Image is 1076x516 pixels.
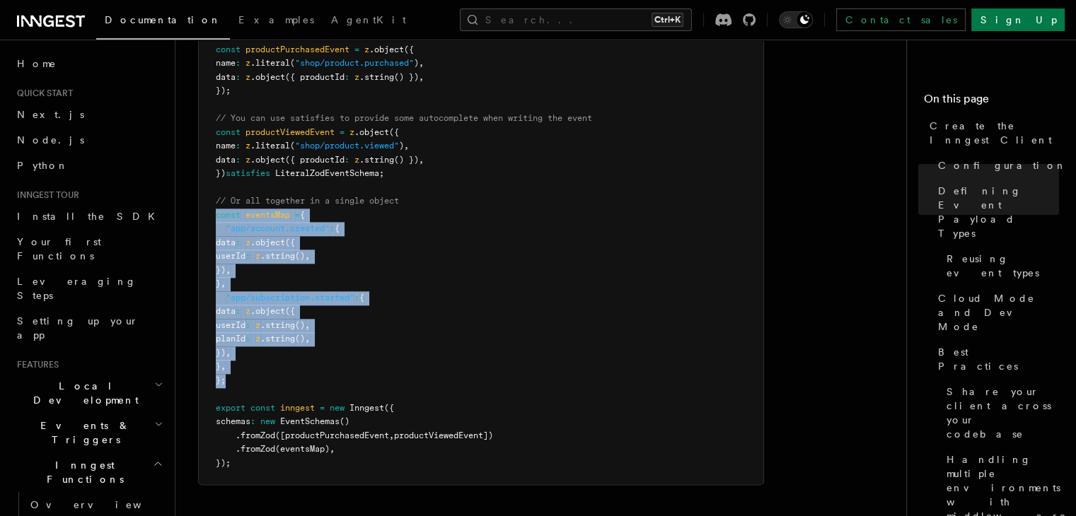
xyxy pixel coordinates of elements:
[924,113,1059,153] a: Create the Inngest Client
[236,141,241,151] span: :
[216,58,236,68] span: name
[285,155,345,165] span: ({ productId
[11,229,166,269] a: Your first Functions
[245,141,250,151] span: z
[17,276,137,301] span: Leveraging Steps
[354,72,359,82] span: z
[226,223,330,233] span: "app/account.created"
[216,334,245,344] span: planId
[236,58,241,68] span: :
[245,72,250,82] span: z
[255,334,260,344] span: z
[941,379,1059,447] a: Share your client across your codebase
[394,155,419,165] span: () })
[216,403,245,413] span: export
[323,4,415,38] a: AgentKit
[340,127,345,137] span: =
[216,361,221,371] span: }
[11,418,154,447] span: Events & Triggers
[354,293,359,303] span: :
[236,444,275,454] span: .fromZod
[245,58,250,68] span: z
[11,204,166,229] a: Install the SDK
[280,416,340,426] span: EventSchemas
[11,88,73,99] span: Quick start
[285,72,345,82] span: ({ productId
[255,320,260,330] span: z
[285,238,295,247] span: ({
[250,155,285,165] span: .object
[216,278,221,288] span: }
[932,339,1059,379] a: Best Practices
[236,72,241,82] span: :
[236,238,241,247] span: :
[11,127,166,153] a: Node.js
[236,430,275,440] span: .fromZod
[11,458,153,486] span: Inngest Functions
[300,210,305,220] span: {
[11,51,166,76] a: Home
[932,178,1059,246] a: Defining Event Payload Types
[295,141,399,151] span: "shop/product.viewed"
[245,334,250,344] span: :
[652,13,683,27] kbd: Ctrl+K
[216,86,231,95] span: });
[305,251,310,261] span: ,
[419,155,424,165] span: ,
[245,210,290,220] span: eventsMap
[17,134,84,146] span: Node.js
[230,4,323,38] a: Examples
[305,334,310,344] span: ,
[938,184,1059,240] span: Defining Event Payload Types
[331,14,406,25] span: AgentKit
[245,155,250,165] span: z
[216,251,245,261] span: userId
[349,403,384,413] span: Inngest
[216,141,236,151] span: name
[216,458,231,468] span: });
[290,58,295,68] span: (
[295,210,300,220] span: =
[11,269,166,308] a: Leveraging Steps
[295,58,414,68] span: "shop/product.purchased"
[414,58,419,68] span: )
[941,246,1059,286] a: Reusing event types
[250,72,285,82] span: .object
[245,306,250,316] span: z
[836,8,966,31] a: Contact sales
[340,416,349,426] span: ()
[330,223,335,233] span: :
[345,155,349,165] span: :
[221,361,226,371] span: ,
[216,196,399,206] span: // Or all together in a single object
[260,416,275,426] span: new
[924,90,1059,113] h4: On this page
[105,14,221,25] span: Documentation
[11,379,154,407] span: Local Development
[250,58,290,68] span: .literal
[216,265,226,275] span: })
[354,45,359,54] span: =
[290,141,295,151] span: (
[419,58,424,68] span: ,
[359,155,394,165] span: .string
[930,119,1059,147] span: Create the Inngest Client
[364,45,369,54] span: z
[17,109,84,120] span: Next.js
[971,8,1065,31] a: Sign Up
[285,306,295,316] span: ({
[17,236,101,262] span: Your first Functions
[305,320,310,330] span: ,
[238,14,314,25] span: Examples
[11,189,79,201] span: Inngest tour
[359,72,394,82] span: .string
[226,168,270,178] span: satisfies
[96,4,230,40] a: Documentation
[460,8,692,31] button: Search...Ctrl+K
[216,113,592,123] span: // You can use satisfies to provide some autocomplete when writing the event
[404,45,414,54] span: ({
[938,345,1059,373] span: Best Practices
[275,168,379,178] span: LiteralZodEventSchema
[216,238,236,247] span: data
[245,251,250,261] span: :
